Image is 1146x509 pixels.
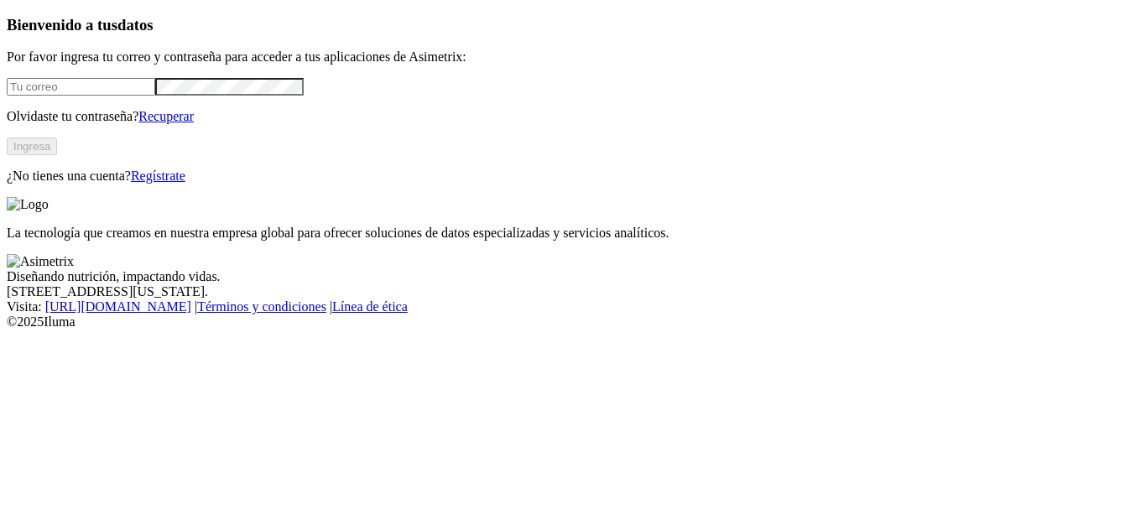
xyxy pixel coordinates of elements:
div: © 2025 Iluma [7,314,1139,330]
div: [STREET_ADDRESS][US_STATE]. [7,284,1139,299]
a: Línea de ética [332,299,408,314]
img: Logo [7,197,49,212]
a: Términos y condiciones [197,299,326,314]
p: Olvidaste tu contraseña? [7,109,1139,124]
a: Regístrate [131,169,185,183]
p: ¿No tienes una cuenta? [7,169,1139,184]
a: Recuperar [138,109,194,123]
a: [URL][DOMAIN_NAME] [45,299,191,314]
div: Diseñando nutrición, impactando vidas. [7,269,1139,284]
div: Visita : | | [7,299,1139,314]
p: La tecnología que creamos en nuestra empresa global para ofrecer soluciones de datos especializad... [7,226,1139,241]
p: Por favor ingresa tu correo y contraseña para acceder a tus aplicaciones de Asimetrix: [7,49,1139,65]
h3: Bienvenido a tus [7,16,1139,34]
span: datos [117,16,154,34]
img: Asimetrix [7,254,74,269]
button: Ingresa [7,138,57,155]
input: Tu correo [7,78,155,96]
